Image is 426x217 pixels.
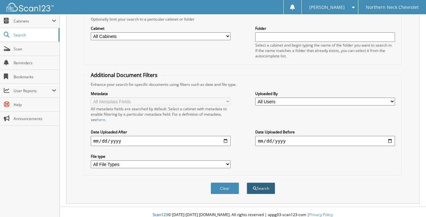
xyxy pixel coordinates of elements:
input: end [255,136,395,146]
span: Scan [14,46,56,52]
img: scan123-logo-white.svg [6,3,54,11]
span: Bookmarks [14,74,56,80]
div: Optionally limit your search to a particular cabinet or folder [88,16,398,22]
span: Help [14,102,56,107]
label: Date Uploaded After [91,129,231,135]
label: Cabinet [91,26,231,31]
label: Folder [255,26,395,31]
div: Enhance your search for specific documents using filters such as date and file type. [88,82,398,87]
iframe: Chat Widget [394,187,426,217]
a: here [97,117,105,122]
legend: Additional Document Filters [88,72,161,79]
label: File type [91,154,231,159]
span: Cabinets [14,18,52,24]
div: Select a cabinet and begin typing the name of the folder you want to search in. If the name match... [255,42,395,59]
button: Search [247,182,275,194]
span: Announcements [14,116,56,121]
span: Northern Neck Chevrolet [366,5,419,9]
label: Date Uploaded Before [255,129,395,135]
label: Metadata [91,91,231,96]
label: Uploaded By [255,91,395,96]
div: All metadata fields are searched by default. Select a cabinet with metadata to enable filtering b... [91,106,231,122]
button: Clear [211,182,239,194]
input: start [91,136,231,146]
span: Reminders [14,60,56,66]
span: [PERSON_NAME] [309,5,345,9]
span: Search [14,32,55,38]
span: User Reports [14,88,52,93]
